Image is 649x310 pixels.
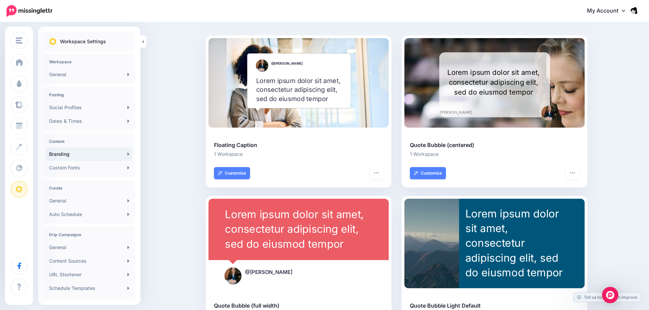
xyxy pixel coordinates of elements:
[574,293,641,302] a: Tell us how we can improve
[245,269,293,276] span: @[PERSON_NAME]
[46,68,132,81] a: General
[46,101,132,114] a: Social Profiles
[49,185,129,191] h4: Curate
[46,268,132,281] a: URL Shortener
[49,59,129,64] h4: Workspace
[46,281,132,295] a: Schedule Templates
[440,109,472,116] span: [PERSON_NAME]
[465,206,567,280] div: Lorem ipsum dolor sit amet, consectetur adipiscing elit, sed do eiusmod tempor
[46,295,132,309] a: Content Templates
[60,37,106,46] p: Workspace Settings
[410,302,481,309] b: Quote Bubble Light Default
[46,208,132,221] a: Auto Schedule
[46,194,132,208] a: General
[214,142,257,148] b: Floating Caption
[410,142,474,148] b: Quote Bubble (centered)
[602,287,618,303] div: Open Intercom Messenger
[447,68,540,97] div: Lorem ipsum dolor sit amet, consectetur adipiscing elit, sed do eiusmod tempor
[214,167,250,179] a: Customise
[421,269,454,276] span: @[PERSON_NAME]
[46,147,132,161] a: Branding
[46,161,132,175] a: Custom Fonts
[46,114,132,128] a: Dates & Times
[410,167,446,179] a: Customise
[49,92,129,97] h4: Posting
[6,5,52,17] img: Missinglettr
[46,241,132,254] a: General
[580,3,639,19] a: My Account
[49,139,129,144] h4: Content
[16,37,22,44] img: menu.png
[46,254,132,268] a: Content Sources
[214,302,279,309] b: Quote Bubble (full width)
[256,76,341,103] div: Lorem ipsum dolor sit amet, consectetur adipiscing elit, sed do eiusmod tempor
[410,150,579,158] li: 1 Workspace
[49,38,57,45] img: settings.png
[214,150,383,158] li: 1 Workspace
[49,232,129,237] h4: Drip Campaigns
[225,207,372,251] div: Lorem ipsum dolor sit amet, consectetur adipiscing elit, sed do eiusmod tempor
[271,60,303,67] span: @[PERSON_NAME]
